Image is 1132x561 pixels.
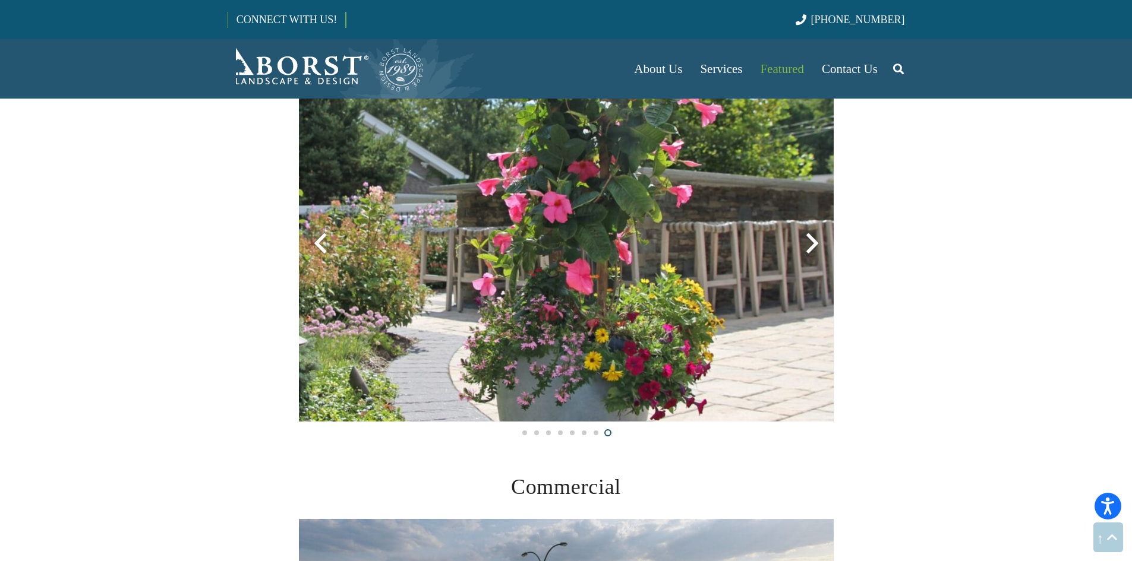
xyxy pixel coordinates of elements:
a: [PHONE_NUMBER] [796,14,904,26]
span: Contact Us [822,62,878,76]
a: Contact Us [813,39,887,99]
span: About Us [634,62,682,76]
a: Search [887,54,910,84]
a: About Us [625,39,691,99]
a: Featured [752,39,813,99]
a: CONNECT WITH US! [228,5,345,34]
span: Featured [761,62,804,76]
span: [PHONE_NUMBER] [811,14,905,26]
span: Services [700,62,742,76]
a: Services [691,39,751,99]
a: Borst-Logo [228,45,425,93]
h2: Commercial [299,471,834,503]
a: Back to top [1093,522,1123,552]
